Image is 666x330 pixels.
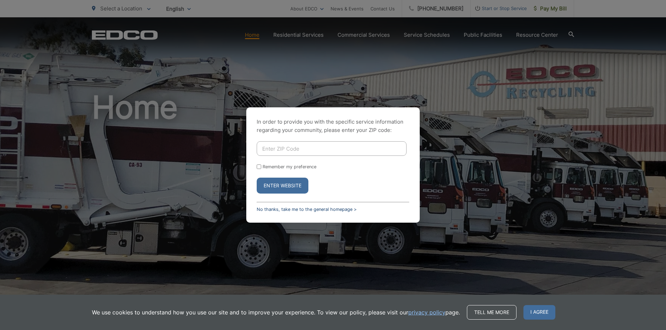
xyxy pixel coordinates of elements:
[257,141,407,156] input: Enter ZIP Code
[467,305,516,320] a: Tell me more
[257,118,409,134] p: In order to provide you with the specific service information regarding your community, please en...
[257,207,357,212] a: No thanks, take me to the general homepage >
[523,305,555,320] span: I agree
[408,308,445,316] a: privacy policy
[263,164,316,169] label: Remember my preference
[92,308,460,316] p: We use cookies to understand how you use our site and to improve your experience. To view our pol...
[257,178,308,194] button: Enter Website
